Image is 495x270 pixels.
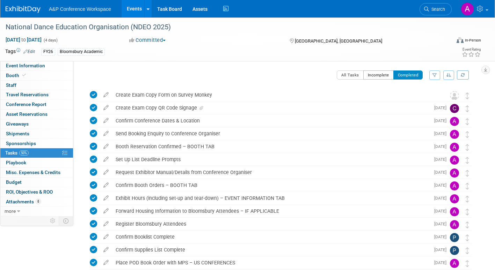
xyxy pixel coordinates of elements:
[41,48,55,55] div: FY26
[6,131,29,136] span: Shipments
[6,179,22,185] span: Budget
[6,141,36,146] span: Sponsorships
[58,48,105,55] div: Bloomsbury Academic
[0,158,73,167] a: Playbook
[434,209,450,213] span: [DATE]
[434,260,450,265] span: [DATE]
[466,157,469,164] i: Move task
[450,181,459,190] img: Amanda Oney
[6,82,16,88] span: Staff
[112,153,430,165] div: Set Up List Deadline Prompts
[434,196,450,201] span: [DATE]
[450,143,459,152] img: Amanda Oney
[6,160,26,165] span: Playbook
[462,48,481,51] div: Event Rating
[0,178,73,187] a: Budget
[47,216,59,225] td: Personalize Event Tab Strip
[0,71,73,80] a: Booth
[6,102,46,107] span: Conference Report
[450,233,459,242] img: Paige Papandrea
[466,247,469,254] i: Move task
[434,222,450,226] span: [DATE]
[112,115,430,127] div: Confirm Conference Dates & Location
[450,117,459,126] img: Amanda Oney
[112,89,436,101] div: Create Exam Copy Form on Survey Monkey
[0,148,73,158] a: Tasks50%
[100,195,112,201] a: edit
[59,216,73,225] td: Toggle Event Tabs
[112,128,430,140] div: Send Booking Enquiry to Conference Organiser
[112,192,430,204] div: Exhibit Hours (including set-up and tear-down) – EVENT INFORMATION TAB
[434,234,450,239] span: [DATE]
[434,118,450,123] span: [DATE]
[466,183,469,189] i: Move task
[450,168,459,178] img: Amanda Oney
[112,166,430,178] div: Request Exhibitor Manual/Details from Conference Organiser
[100,234,112,240] a: edit
[0,187,73,197] a: ROI, Objectives & ROO
[23,49,35,54] a: Edit
[36,199,41,204] span: 8
[450,91,459,100] img: Unassigned
[6,121,29,127] span: Giveaways
[112,244,430,256] div: Confirm Supplies List Complete
[0,110,73,119] a: Asset Reservations
[466,105,469,112] i: Move task
[112,231,430,243] div: Confirm Booklist Complete
[434,144,450,149] span: [DATE]
[6,111,48,117] span: Asset Reservations
[0,139,73,148] a: Sponsorships
[100,130,112,137] a: edit
[0,119,73,129] a: Giveaways
[100,92,112,98] a: edit
[466,92,469,99] i: Move task
[112,205,430,217] div: Forward Housing Information to Bloomsbury Attendees – IF APPLICABLE
[450,156,459,165] img: Amanda Oney
[100,208,112,214] a: edit
[49,6,111,12] span: A&P Conference Workspace
[434,170,450,175] span: [DATE]
[0,81,73,90] a: Staff
[450,246,459,255] img: Paige Papandrea
[434,105,450,110] span: [DATE]
[19,150,29,156] span: 50%
[5,48,35,56] td: Tags
[6,189,53,195] span: ROI, Objectives & ROO
[466,222,469,228] i: Move task
[434,131,450,136] span: [DATE]
[100,105,112,111] a: edit
[112,102,430,114] div: Create Exam Copy QR Code Signage
[127,37,168,44] button: Committed
[6,92,49,97] span: Travel Reservations
[6,63,45,68] span: Event Information
[112,257,430,269] div: Place POD Book Order with MPS – US CONFERENCES
[6,73,27,78] span: Booth
[100,221,112,227] a: edit
[112,218,430,230] div: Register Bloomsbury Attendees
[450,259,459,268] img: Amanda Oney
[5,150,29,156] span: Tasks
[112,141,430,152] div: Booth Reservation Confirmed – BOOTH TAB
[450,220,459,229] img: Amanda Oney
[466,144,469,151] i: Move task
[337,70,364,80] button: All Tasks
[457,70,469,80] a: Refresh
[112,179,430,191] div: Confirm Booth Orders – BOOTH TAB
[434,247,450,252] span: [DATE]
[466,196,469,202] i: Move task
[0,197,73,207] a: Attachments8
[429,7,445,12] span: Search
[450,194,459,203] img: Amanda Oney
[0,207,73,216] a: more
[6,170,60,175] span: Misc. Expenses & Credits
[450,207,459,216] img: Amanda Oney
[6,6,41,13] img: ExhibitDay
[100,143,112,150] a: edit
[410,36,481,47] div: Event Format
[466,234,469,241] i: Move task
[393,70,423,80] button: Completed
[100,260,112,266] a: edit
[450,104,459,113] img: Christine Ritchlin
[434,183,450,188] span: [DATE]
[466,118,469,125] i: Move task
